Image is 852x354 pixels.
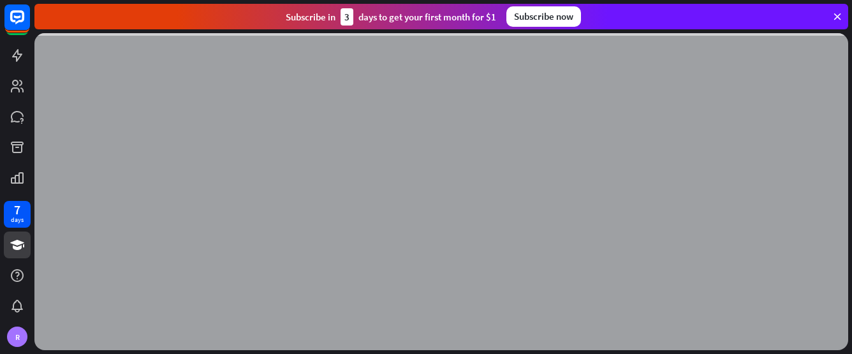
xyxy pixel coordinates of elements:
[286,8,496,26] div: Subscribe in days to get your first month for $1
[7,327,27,347] div: R
[14,204,20,216] div: 7
[341,8,353,26] div: 3
[506,6,581,27] div: Subscribe now
[11,216,24,225] div: days
[4,201,31,228] a: 7 days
